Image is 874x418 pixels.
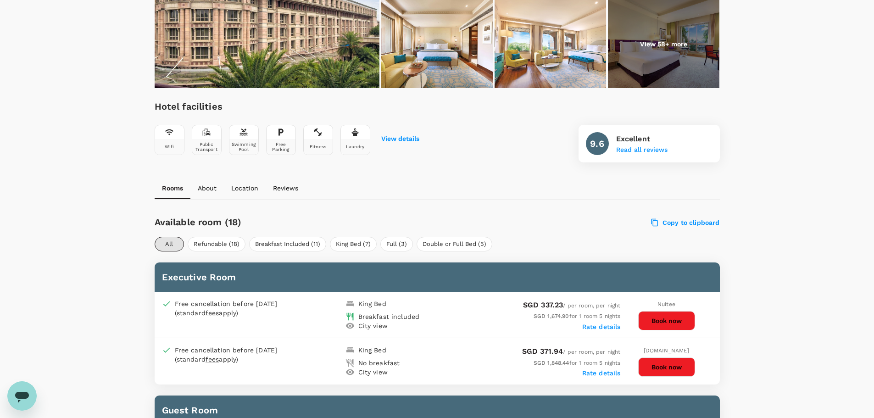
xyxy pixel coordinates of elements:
div: Laundry [346,144,364,149]
h6: Guest Room [162,403,713,418]
img: king-bed-icon [345,299,355,308]
p: Location [231,184,258,193]
div: King Bed [358,299,386,308]
label: Rate details [582,323,621,330]
div: Free cancellation before [DATE] (standard apply) [175,299,299,318]
p: Excellent [616,134,668,145]
p: Reviews [273,184,298,193]
span: SGD 371.94 [522,347,563,356]
button: Double or Full Bed (5) [417,237,492,251]
span: SGD 1,674.90 [534,313,569,319]
h6: Executive Room [162,270,713,284]
img: king-bed-icon [345,346,355,355]
span: / per room, per night [523,302,621,309]
p: Rooms [162,184,183,193]
p: About [198,184,217,193]
span: SGD 1,848.44 [534,360,569,366]
h6: Available room (18) [155,215,483,229]
span: Nuitee [657,301,675,307]
button: Read all reviews [616,146,668,154]
div: City view [358,321,388,330]
h6: 9.6 [590,136,604,151]
span: / per room, per night [522,349,621,355]
h6: Hotel facilities [155,99,419,114]
div: Swimming Pool [231,142,256,152]
span: [DOMAIN_NAME] [644,347,690,354]
span: for 1 room 5 nights [534,360,621,366]
button: View details [381,135,419,143]
button: King Bed (7) [330,237,377,251]
span: SGD 337.23 [523,301,563,309]
div: City view [358,368,388,377]
div: King Bed [358,346,386,355]
div: No breakfast [358,358,400,368]
span: fees [206,309,219,317]
iframe: Button to launch messaging window [7,381,37,411]
div: Fitness [310,144,326,149]
label: Rate details [582,369,621,377]
button: Refundable (18) [188,237,245,251]
div: Public Transport [194,142,219,152]
span: for 1 room 5 nights [534,313,621,319]
div: Free Parking [268,142,294,152]
span: fees [206,356,219,363]
button: All [155,237,184,251]
button: Breakfast Included (11) [249,237,326,251]
button: Book now [638,311,695,330]
button: Book now [638,357,695,377]
button: Full (3) [380,237,413,251]
div: Free cancellation before [DATE] (standard apply) [175,346,299,364]
div: Wifi [165,144,174,149]
label: Copy to clipboard [651,218,720,227]
div: Breakfast included [358,312,420,321]
p: View 58+ more [640,39,687,49]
